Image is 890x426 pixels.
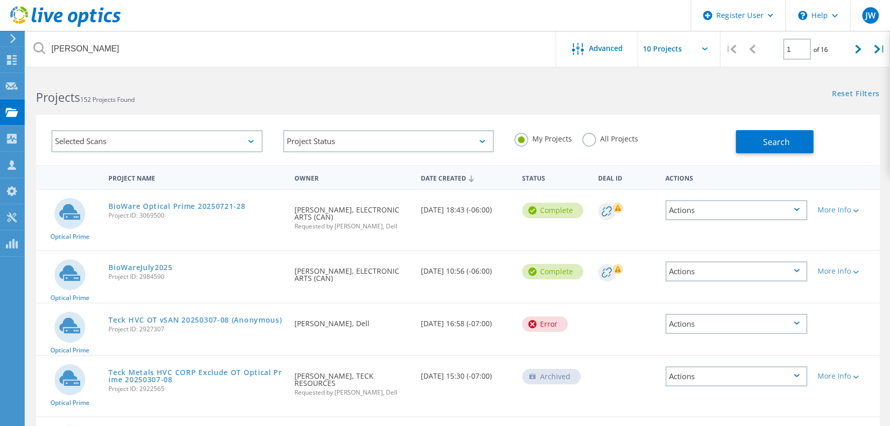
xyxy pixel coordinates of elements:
[522,264,583,279] div: Complete
[818,268,875,275] div: More Info
[522,369,581,384] div: Archived
[103,168,289,187] div: Project Name
[80,95,135,104] span: 152 Projects Found
[108,326,284,332] span: Project ID: 2927307
[289,251,416,292] div: [PERSON_NAME], ELECTRONIC ARTS (CAN)
[26,31,557,67] input: Search projects by name, owner, ID, company, etc
[416,168,517,187] div: Date Created
[283,130,494,152] div: Project Status
[832,90,880,99] a: Reset Filters
[10,22,121,29] a: Live Optics Dashboard
[108,316,282,324] a: Teck HVC OT vSAN 20250307-08 (Anonymous)
[665,314,807,334] div: Actions
[50,295,89,301] span: Optical Prime
[813,45,828,54] span: of 16
[416,356,517,390] div: [DATE] 15:30 (-07:00)
[589,45,623,52] span: Advanced
[294,223,411,229] span: Requested by [PERSON_NAME], Dell
[763,136,790,148] span: Search
[517,168,593,187] div: Status
[593,168,660,187] div: Deal Id
[665,261,807,281] div: Actions
[514,133,572,143] label: My Projects
[50,234,89,240] span: Optical Prime
[660,168,812,187] div: Actions
[289,304,416,338] div: [PERSON_NAME], Dell
[522,316,568,332] div: Error
[294,389,411,396] span: Requested by [PERSON_NAME], Dell
[108,386,284,392] span: Project ID: 2922565
[108,274,284,280] span: Project ID: 2984590
[798,11,807,20] svg: \n
[289,190,416,240] div: [PERSON_NAME], ELECTRONIC ARTS (CAN)
[665,366,807,386] div: Actions
[289,168,416,187] div: Owner
[108,212,284,219] span: Project ID: 3069500
[50,347,89,353] span: Optical Prime
[108,264,173,271] a: BioWareJuly2025
[865,11,875,20] span: JW
[720,31,741,67] div: |
[582,133,638,143] label: All Projects
[416,304,517,338] div: [DATE] 16:58 (-07:00)
[51,130,263,152] div: Selected Scans
[108,203,245,210] a: BioWare Optical Prime 20250721-28
[50,400,89,406] span: Optical Prime
[665,200,807,220] div: Actions
[289,356,416,406] div: [PERSON_NAME], TECK RESOURCES
[818,206,875,214] div: More Info
[416,251,517,285] div: [DATE] 10:56 (-06:00)
[736,130,813,153] button: Search
[869,31,890,67] div: |
[522,203,583,218] div: Complete
[36,89,80,105] b: Projects
[818,372,875,380] div: More Info
[416,190,517,224] div: [DATE] 18:43 (-06:00)
[108,369,284,383] a: Teck Metals HVC CORP Exclude OT Optical Prime 20250307-08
